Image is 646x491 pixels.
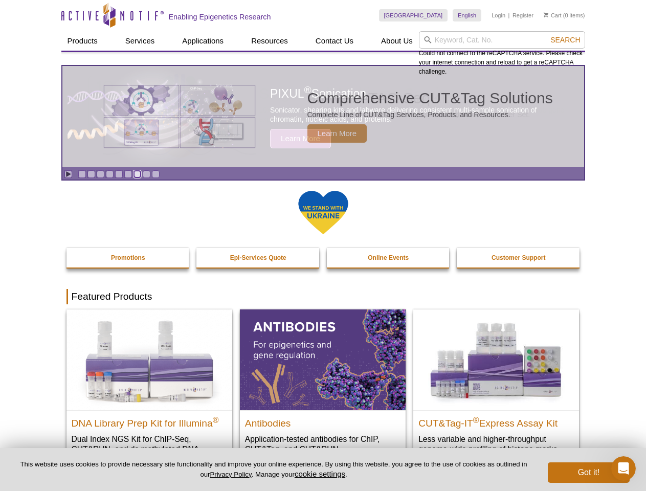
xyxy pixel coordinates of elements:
a: Online Events [327,248,451,267]
h2: Antibodies [245,413,400,429]
h2: CUT&Tag-IT Express Assay Kit [418,413,574,429]
a: Go to slide 8 [143,170,150,178]
a: Go to slide 1 [78,170,86,178]
img: CUT&Tag-IT® Express Assay Kit [413,309,579,410]
img: DNA Library Prep Kit for Illumina [66,309,232,410]
p: Dual Index NGS Kit for ChIP-Seq, CUT&RUN, and ds methylated DNA assays. [72,434,227,465]
strong: Online Events [368,254,409,261]
a: Go to slide 5 [115,170,123,178]
li: | [508,9,510,21]
a: Products [61,31,104,51]
a: Go to slide 7 [133,170,141,178]
a: Toggle autoplay [64,170,72,178]
a: [GEOGRAPHIC_DATA] [379,9,448,21]
strong: Customer Support [492,254,545,261]
li: (0 items) [544,9,585,21]
img: Your Cart [544,12,548,17]
sup: ® [213,415,219,424]
article: Comprehensive CUT&Tag Solutions [62,66,584,167]
iframe: Intercom live chat [611,456,636,481]
div: Could not connect to the reCAPTCHA service. Please check your internet connection and reload to g... [419,31,585,76]
span: Search [550,36,580,44]
img: We Stand With Ukraine [298,190,349,235]
p: Complete Line of CUT&Tag Services, Products, and Resources. [307,110,553,119]
button: Got it! [548,462,630,483]
strong: Epi-Services Quote [230,254,286,261]
h2: Comprehensive CUT&Tag Solutions [307,91,553,106]
a: About Us [375,31,419,51]
h2: Enabling Epigenetics Research [169,12,271,21]
a: Login [492,12,505,19]
strong: Promotions [111,254,145,261]
p: Application-tested antibodies for ChIP, CUT&Tag, and CUT&RUN. [245,434,400,455]
h2: Featured Products [66,289,580,304]
a: Go to slide 9 [152,170,160,178]
a: Cart [544,12,562,19]
img: Various genetic charts and diagrams. [103,84,256,149]
p: This website uses cookies to provide necessary site functionality and improve your online experie... [16,460,531,479]
a: Customer Support [457,248,581,267]
a: Go to slide 4 [106,170,114,178]
button: cookie settings [295,470,345,478]
h2: DNA Library Prep Kit for Illumina [72,413,227,429]
a: Epi-Services Quote [196,248,320,267]
a: CUT&Tag-IT® Express Assay Kit CUT&Tag-IT®Express Assay Kit Less variable and higher-throughput ge... [413,309,579,464]
a: All Antibodies Antibodies Application-tested antibodies for ChIP, CUT&Tag, and CUT&RUN. [240,309,406,464]
a: Various genetic charts and diagrams. Comprehensive CUT&Tag Solutions Complete Line of CUT&Tag Ser... [62,66,584,167]
input: Keyword, Cat. No. [419,31,585,49]
a: Applications [176,31,230,51]
a: Register [513,12,533,19]
button: Search [547,35,583,44]
a: Contact Us [309,31,360,51]
a: Privacy Policy [210,471,251,478]
a: Go to slide 6 [124,170,132,178]
span: Learn More [307,124,367,143]
a: Go to slide 2 [87,170,95,178]
a: DNA Library Prep Kit for Illumina DNA Library Prep Kit for Illumina® Dual Index NGS Kit for ChIP-... [66,309,232,475]
a: Resources [245,31,294,51]
img: All Antibodies [240,309,406,410]
a: Promotions [66,248,190,267]
a: English [453,9,481,21]
sup: ® [473,415,479,424]
a: Go to slide 3 [97,170,104,178]
a: Services [119,31,161,51]
p: Less variable and higher-throughput genome-wide profiling of histone marks​. [418,434,574,455]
